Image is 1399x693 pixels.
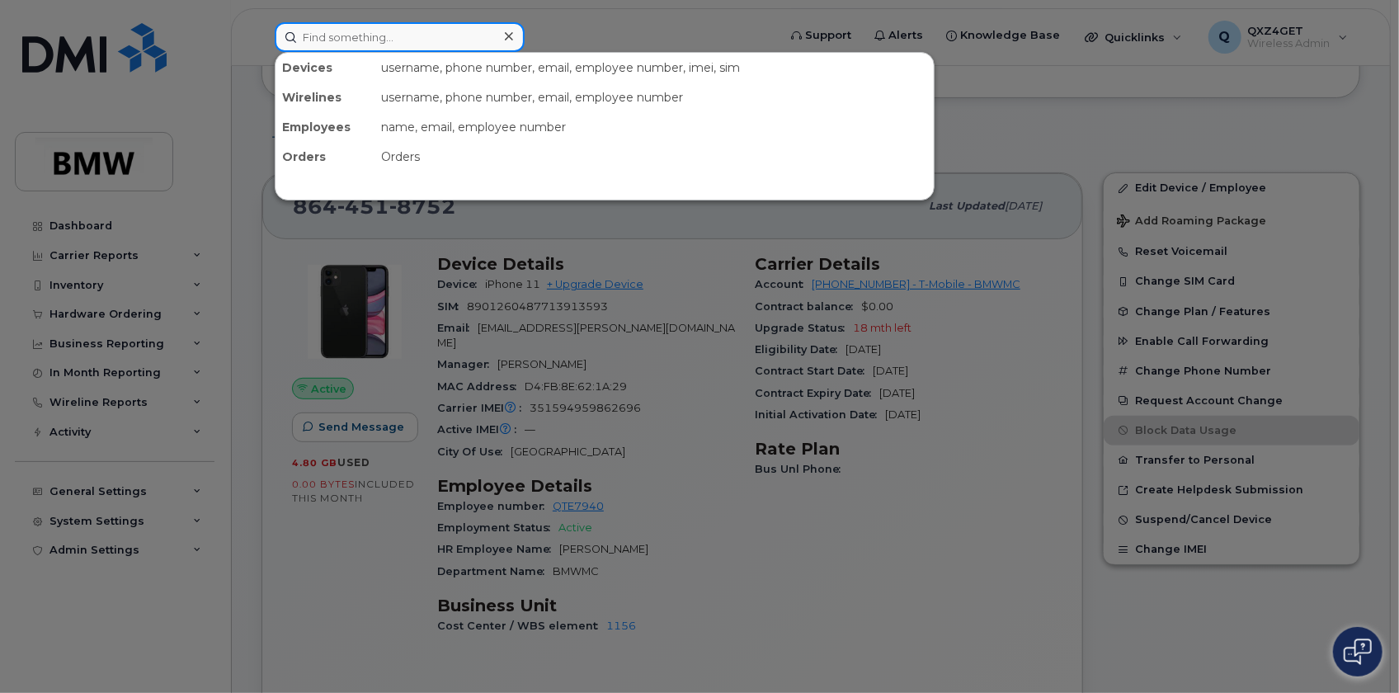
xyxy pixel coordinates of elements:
div: Orders [374,142,934,172]
div: username, phone number, email, employee number [374,82,934,112]
div: username, phone number, email, employee number, imei, sim [374,53,934,82]
div: Orders [276,142,374,172]
img: Open chat [1344,639,1372,665]
input: Find something... [275,22,525,52]
div: Wirelines [276,82,374,112]
div: Devices [276,53,374,82]
div: Employees [276,112,374,142]
div: name, email, employee number [374,112,934,142]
